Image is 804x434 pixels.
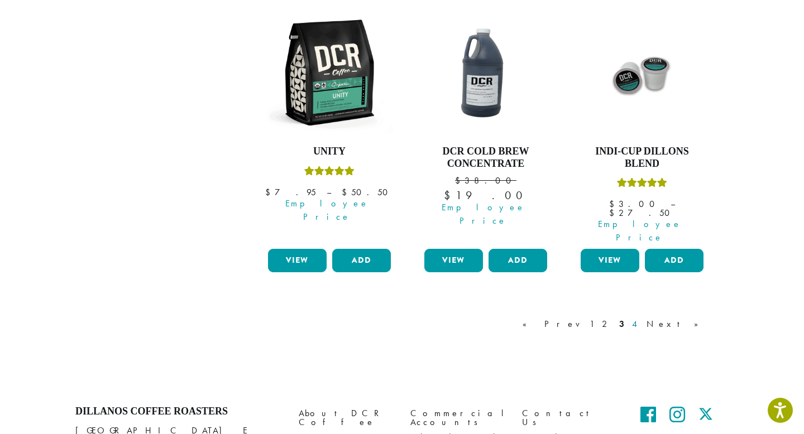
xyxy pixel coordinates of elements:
a: UnityRated 5.00 out of 5 Employee Price [265,8,394,244]
a: View [581,249,639,272]
img: 75CT-INDI-CUP-1.jpg [578,8,706,137]
h4: DCR Cold Brew Concentrate [422,146,550,170]
bdi: 19.00 [444,188,527,202]
button: Add [489,249,547,272]
a: View [424,249,483,272]
span: – [327,186,331,198]
a: About DCR Coffee [299,406,394,430]
h4: Dillanos Coffee Roasters [75,406,282,418]
h4: Indi-Cup Dillons Blend [578,146,706,170]
bdi: 50.50 [342,186,393,198]
a: « Prev [520,317,584,331]
a: Commercial Accounts [410,406,505,430]
img: DCR-12oz-FTO-Unity-Stock-scaled.png [265,8,394,137]
a: Next » [644,317,709,331]
h4: Unity [265,146,394,158]
bdi: 3.00 [609,198,660,210]
bdi: 38.00 [455,175,516,186]
div: Rated 5.00 out of 5 [617,176,667,193]
a: 4 [630,317,641,331]
bdi: 27.50 [609,207,675,219]
span: Employee Price [261,197,394,224]
a: 2 [600,317,614,331]
span: Employee Price [417,201,550,228]
img: DCR-Cold-Brew-Concentrate.jpg [422,8,550,137]
button: Add [645,249,703,272]
a: 3 [617,317,626,331]
span: Employee Price [573,218,706,244]
button: Add [332,249,391,272]
span: $ [444,188,456,202]
span: $ [265,186,275,198]
a: Contact Us [522,406,617,430]
bdi: 7.95 [265,186,316,198]
span: $ [609,207,619,219]
span: $ [455,175,465,186]
span: – [671,198,675,210]
span: $ [342,186,351,198]
a: Indi-Cup Dillons BlendRated 5.00 out of 5 Employee Price [578,8,706,244]
span: $ [609,198,619,210]
a: View [268,249,327,272]
div: Rated 5.00 out of 5 [304,165,355,181]
a: DCR Cold Brew Concentrate $38.00 Employee Price [422,8,550,244]
a: 1 [587,317,596,331]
